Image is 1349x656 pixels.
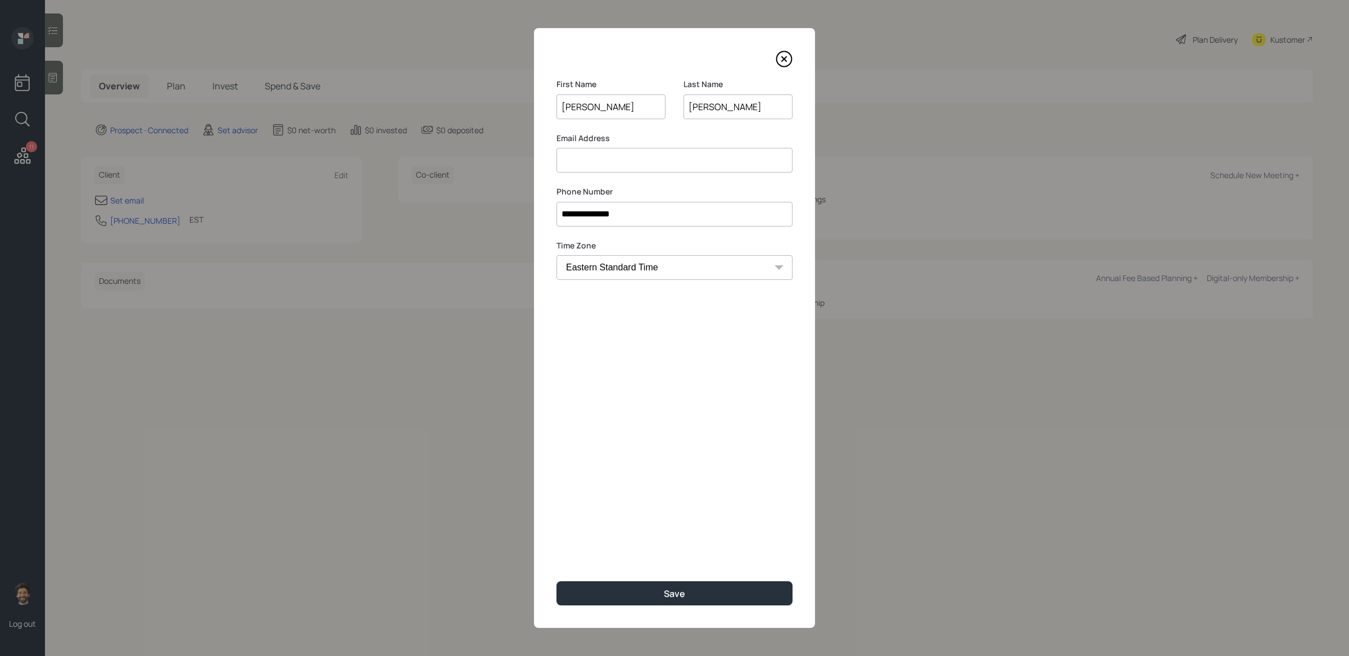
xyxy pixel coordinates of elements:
[556,79,666,90] label: First Name
[683,79,793,90] label: Last Name
[556,581,793,605] button: Save
[664,587,685,600] div: Save
[556,240,793,251] label: Time Zone
[556,133,793,144] label: Email Address
[556,186,793,197] label: Phone Number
